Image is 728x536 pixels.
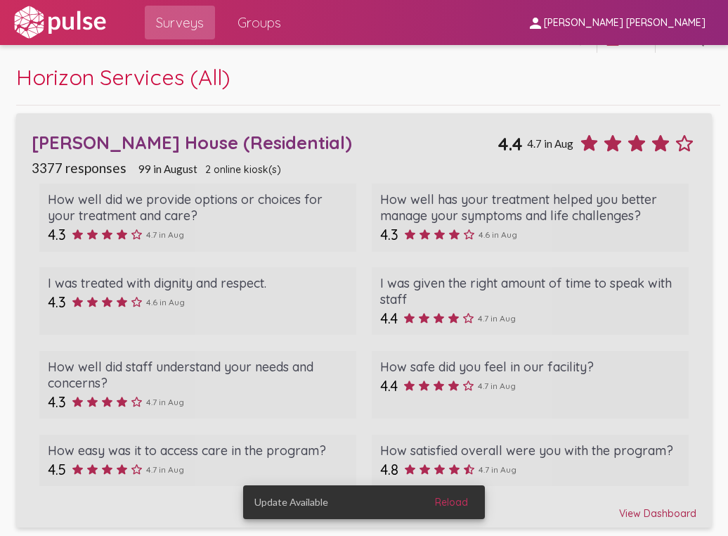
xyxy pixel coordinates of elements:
[16,113,713,528] a: [PERSON_NAME] House (Residential)4.44.7 in Aug3377 responses99 in August2 online kiosk(s)How well...
[138,162,197,175] span: 99 in August
[48,191,349,224] div: How well did we provide options or choices for your treatment and care?
[380,226,398,243] span: 4.3
[424,490,479,515] button: Reload
[380,191,681,224] div: How well has your treatment helped you better manage your symptoms and life challenges?
[146,397,184,407] span: 4.7 in Aug
[48,393,66,411] span: 4.3
[11,5,108,40] img: white-logo.svg
[48,461,66,478] span: 4.5
[32,160,126,176] span: 3377 responses
[146,229,184,240] span: 4.7 in Aug
[498,133,523,155] span: 4.4
[527,137,573,150] span: 4.7 in Aug
[205,163,281,176] span: 2 online kiosk(s)
[479,229,517,240] span: 4.6 in Aug
[380,275,681,307] div: I was given the right amount of time to speak with staff
[48,275,349,291] div: I was treated with dignity and respect.
[478,381,516,391] span: 4.7 in Aug
[238,10,281,35] span: Groups
[48,226,66,243] span: 4.3
[516,9,717,35] button: [PERSON_NAME] [PERSON_NAME]
[479,464,516,475] span: 4.7 in Aug
[16,63,230,91] span: Horizon Services (All)
[435,496,468,509] span: Reload
[478,313,516,324] span: 4.7 in Aug
[380,461,398,478] span: 4.8
[156,10,204,35] span: Surveys
[544,17,706,30] span: [PERSON_NAME] [PERSON_NAME]
[48,293,66,311] span: 4.3
[380,359,681,375] div: How safe did you feel in our facility?
[226,6,292,39] a: Groups
[380,377,398,395] span: 4.4
[48,359,349,391] div: How well did staff understand your needs and concerns?
[380,310,398,327] span: 4.4
[32,132,498,153] div: [PERSON_NAME] House (Residential)
[380,442,681,459] div: How satisfied overall were you with the program?
[145,6,215,39] a: Surveys
[32,494,696,520] div: View Dashboard
[254,495,328,509] span: Update Available
[527,15,544,32] mat-icon: person
[146,297,185,307] span: 4.6 in Aug
[146,464,184,475] span: 4.7 in Aug
[48,442,349,459] div: How easy was it to access care in the program?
